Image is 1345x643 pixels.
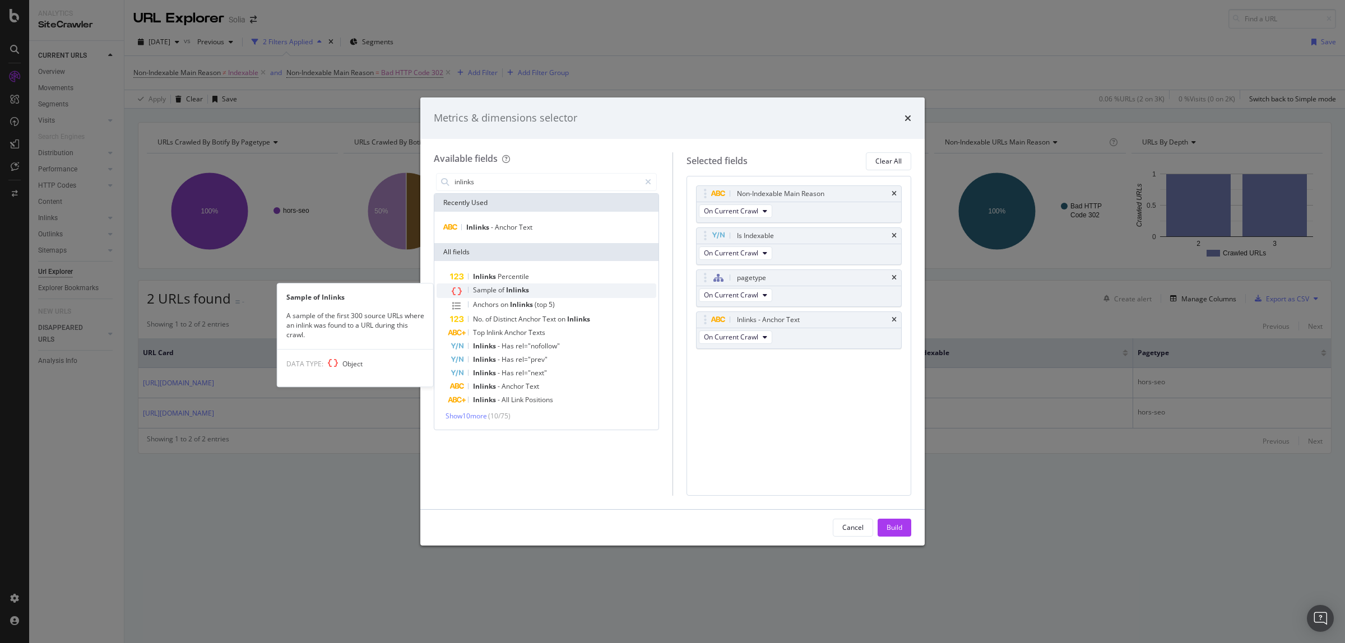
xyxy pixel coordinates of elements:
span: Anchors [473,300,500,309]
span: Top [473,328,486,337]
span: Distinct [493,314,518,324]
div: All fields [434,243,658,261]
span: Text [542,314,558,324]
div: times [892,232,897,239]
span: On Current Crawl [704,290,758,300]
span: of [485,314,493,324]
div: Metrics & dimensions selector [434,111,577,125]
span: Inlink [486,328,504,337]
div: Non-Indexable Main ReasontimesOn Current Crawl [696,185,902,223]
span: Inlinks [473,381,498,391]
div: pagetypetimesOn Current Crawl [696,269,902,307]
span: ( 10 / 75 ) [488,411,511,421]
button: On Current Crawl [699,204,772,218]
div: Selected fields [687,155,748,167]
span: 5) [549,300,555,309]
button: On Current Crawl [699,246,772,260]
span: - [498,355,502,364]
span: Has [502,368,516,378]
span: Anchor [518,314,542,324]
button: On Current Crawl [699,288,772,302]
span: Percentile [498,272,529,281]
div: times [892,190,897,197]
span: rel="prev" [516,355,548,364]
span: of [498,285,506,295]
div: Open Intercom Messenger [1307,605,1334,632]
span: Inlinks [466,222,491,232]
div: times [892,274,897,281]
span: Inlinks [510,300,535,309]
div: Is IndexabletimesOn Current Crawl [696,227,902,265]
span: Inlinks [473,355,498,364]
span: Show 10 more [446,411,487,421]
div: Non-Indexable Main Reason [737,188,824,199]
span: Inlinks [473,395,498,404]
span: Inlinks [473,272,498,281]
div: Cancel [842,523,864,532]
div: A sample of the first 300 source URLs where an inlink was found to a URL during this crawl. [277,311,433,339]
div: Is Indexable [737,230,774,241]
div: Build [887,523,902,532]
div: times [892,316,897,323]
span: Inlinks [506,285,529,295]
span: Anchor [495,222,519,232]
div: Recently Used [434,194,658,212]
div: Available fields [434,152,498,165]
span: Inlinks [473,368,498,378]
div: Clear All [875,156,902,166]
span: On Current Crawl [704,206,758,216]
button: Cancel [833,519,873,537]
span: Anchor [502,381,526,391]
button: Clear All [866,152,911,170]
div: Inlinks - Anchor Text [737,314,800,325]
button: On Current Crawl [699,330,772,344]
span: On Current Crawl [704,332,758,342]
span: Positions [525,395,553,404]
span: on [500,300,510,309]
span: Inlinks [567,314,590,324]
span: Sample [473,285,498,295]
span: No. [473,314,485,324]
button: Build [878,519,911,537]
span: - [498,368,502,378]
span: Text [519,222,532,232]
span: Has [502,341,516,351]
div: pagetype [737,272,766,283]
div: Inlinks - Anchor TexttimesOn Current Crawl [696,311,902,349]
span: Text [526,381,539,391]
span: Inlinks [473,341,498,351]
div: modal [420,97,925,546]
span: All [502,395,511,404]
span: Texts [528,328,545,337]
span: Has [502,355,516,364]
div: Sample of Inlinks [277,292,433,302]
span: Anchor [504,328,528,337]
span: - [498,341,502,351]
input: Search by field name [453,174,640,190]
div: times [905,111,911,125]
span: On Current Crawl [704,248,758,258]
span: - [498,381,502,391]
span: - [491,222,495,232]
span: Link [511,395,525,404]
span: on [558,314,567,324]
span: (top [535,300,549,309]
span: rel="next" [516,368,547,378]
span: - [498,395,502,404]
span: rel="nofollow" [516,341,560,351]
